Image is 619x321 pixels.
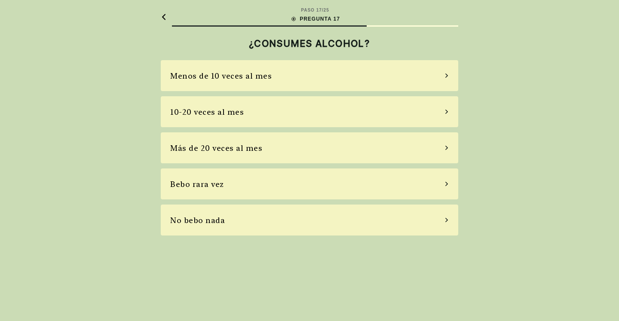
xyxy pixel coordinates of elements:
[161,38,458,49] h2: ¿CONSUMES ALCOHOL?
[170,70,272,82] div: Menos de 10 veces al mes
[170,178,224,190] div: Bebo rara vez
[301,7,329,13] div: PASO 17 / 25
[170,214,225,226] div: No bebo nada
[170,142,262,154] div: Más de 20 veces al mes
[290,15,340,23] div: PREGUNTA 17
[170,106,244,118] div: 10-20 veces al mes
